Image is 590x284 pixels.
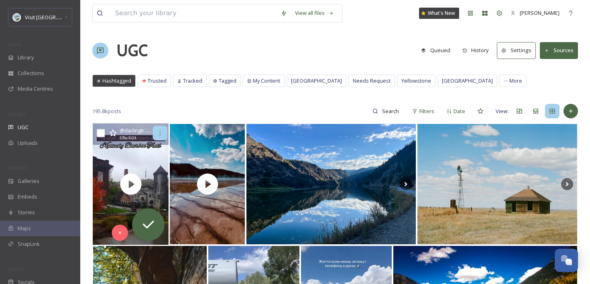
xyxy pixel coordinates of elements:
span: Stories [18,209,35,216]
span: Tracked [183,77,202,85]
a: What's New [419,8,459,19]
span: [GEOGRAPHIC_DATA] [442,77,493,85]
img: download.png [13,13,21,21]
a: Settings [497,42,540,59]
span: Date [454,108,465,115]
span: Collections [18,69,44,77]
span: WIDGETS [8,165,26,171]
span: 195.8k posts [92,108,121,115]
a: History [458,43,497,58]
span: SOCIALS [8,266,24,272]
span: [PERSON_NAME] [520,9,559,16]
span: SnapLink [18,240,40,248]
span: [GEOGRAPHIC_DATA] [291,77,342,85]
button: Queued [417,43,454,58]
button: History [458,43,493,58]
span: Galleries [18,177,39,185]
span: Maps [18,225,31,232]
a: View all files [291,5,338,21]
span: View: [496,108,509,115]
input: Search [378,103,404,119]
span: Library [18,54,34,61]
span: Tagged [219,77,236,85]
input: Search your library [111,4,277,22]
span: My Content [253,77,280,85]
span: @ darlingtravelsblog [120,126,168,134]
span: MEDIA [8,41,22,47]
a: UGC [116,39,148,63]
span: 576 x 1024 [120,135,136,141]
span: Visit [GEOGRAPHIC_DATA] Parks [25,13,102,21]
span: Trusted [148,77,167,85]
span: COLLECT [8,111,25,117]
a: [PERSON_NAME] [507,5,564,21]
span: Filters [419,108,434,115]
button: Open Chat [555,249,578,272]
button: Settings [497,42,536,59]
span: Uploads [18,139,38,147]
img: M#montanascenery #Montana orning drive to work out at Madison Dam. [246,124,416,244]
span: Embeds [18,193,37,201]
a: Queued [417,43,458,58]
span: UGC [18,124,28,131]
span: Needs Request [353,77,391,85]
span: Media Centres [18,85,53,93]
span: Hashtagged [102,77,131,85]
span: Yellowstone [401,77,431,85]
button: Sources [540,42,578,59]
span: More [509,77,522,85]
img: thumbnail [170,124,245,244]
img: thumbnail [93,124,169,245]
img: Ghosts of the High Plains | 35mm film . . . . . . . . #visitcolorado #colorado #coloradogram #aba... [417,124,577,244]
